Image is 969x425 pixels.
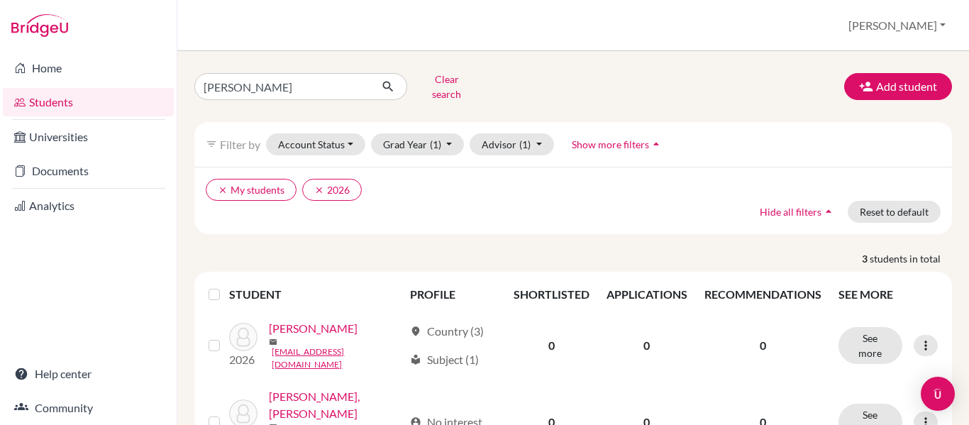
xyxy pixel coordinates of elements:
[862,251,870,266] strong: 3
[371,133,465,155] button: Grad Year(1)
[505,311,598,380] td: 0
[760,206,821,218] span: Hide all filters
[704,337,821,354] p: 0
[598,311,696,380] td: 0
[470,133,554,155] button: Advisor(1)
[830,277,946,311] th: SEE MORE
[842,12,952,39] button: [PERSON_NAME]
[218,185,228,195] i: clear
[206,179,297,201] button: clearMy students
[696,277,830,311] th: RECOMMENDATIONS
[269,388,404,422] a: [PERSON_NAME], [PERSON_NAME]
[266,133,365,155] button: Account Status
[410,351,479,368] div: Subject (1)
[430,138,441,150] span: (1)
[272,346,404,371] a: [EMAIL_ADDRESS][DOMAIN_NAME]
[505,277,598,311] th: SHORTLISTED
[748,201,848,223] button: Hide all filtersarrow_drop_up
[572,138,649,150] span: Show more filters
[194,73,370,100] input: Find student by name...
[921,377,955,411] div: Open Intercom Messenger
[302,179,362,201] button: clear2026
[519,138,531,150] span: (1)
[598,277,696,311] th: APPLICATIONS
[229,277,402,311] th: STUDENT
[229,323,258,351] img: Rodriguez, Leah
[402,277,504,311] th: PROFILE
[269,320,358,337] a: [PERSON_NAME]
[3,157,174,185] a: Documents
[870,251,952,266] span: students in total
[821,204,836,219] i: arrow_drop_up
[229,351,258,368] p: 2026
[220,138,260,151] span: Filter by
[3,88,174,116] a: Students
[206,138,217,150] i: filter_list
[3,54,174,82] a: Home
[649,137,663,151] i: arrow_drop_up
[844,73,952,100] button: Add student
[3,123,174,151] a: Universities
[410,323,484,340] div: Country (3)
[314,185,324,195] i: clear
[407,68,486,105] button: Clear search
[838,327,902,364] button: See more
[3,394,174,422] a: Community
[410,354,421,365] span: local_library
[848,201,941,223] button: Reset to default
[560,133,675,155] button: Show more filtersarrow_drop_up
[410,326,421,337] span: location_on
[3,192,174,220] a: Analytics
[11,14,68,37] img: Bridge-U
[3,360,174,388] a: Help center
[269,338,277,346] span: mail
